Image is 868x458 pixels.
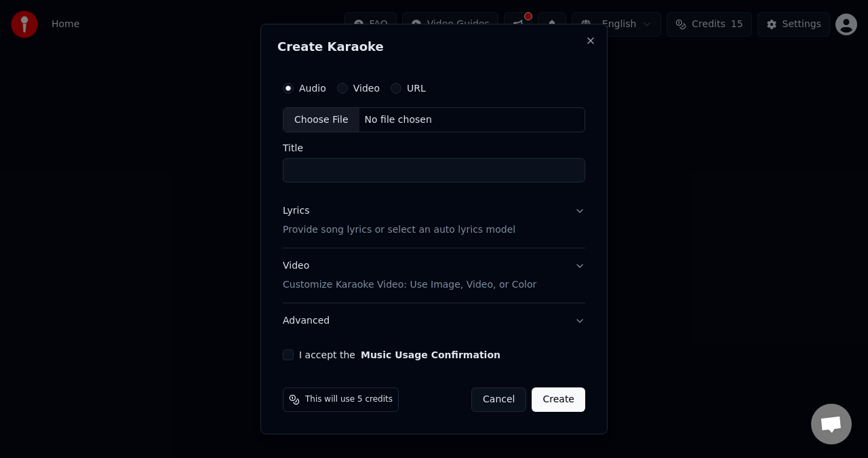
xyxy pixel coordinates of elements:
[532,387,585,412] button: Create
[283,249,585,303] button: VideoCustomize Karaoke Video: Use Image, Video, or Color
[353,83,380,93] label: Video
[471,387,526,412] button: Cancel
[283,303,585,339] button: Advanced
[407,83,426,93] label: URL
[283,205,309,218] div: Lyrics
[305,394,393,405] span: This will use 5 credits
[283,144,585,153] label: Title
[283,224,515,237] p: Provide song lyrics or select an auto lyrics model
[277,41,591,53] h2: Create Karaoke
[361,350,500,360] button: I accept the
[299,83,326,93] label: Audio
[283,260,536,292] div: Video
[283,194,585,248] button: LyricsProvide song lyrics or select an auto lyrics model
[299,350,500,360] label: I accept the
[359,113,437,127] div: No file chosen
[283,278,536,292] p: Customize Karaoke Video: Use Image, Video, or Color
[283,108,359,132] div: Choose File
